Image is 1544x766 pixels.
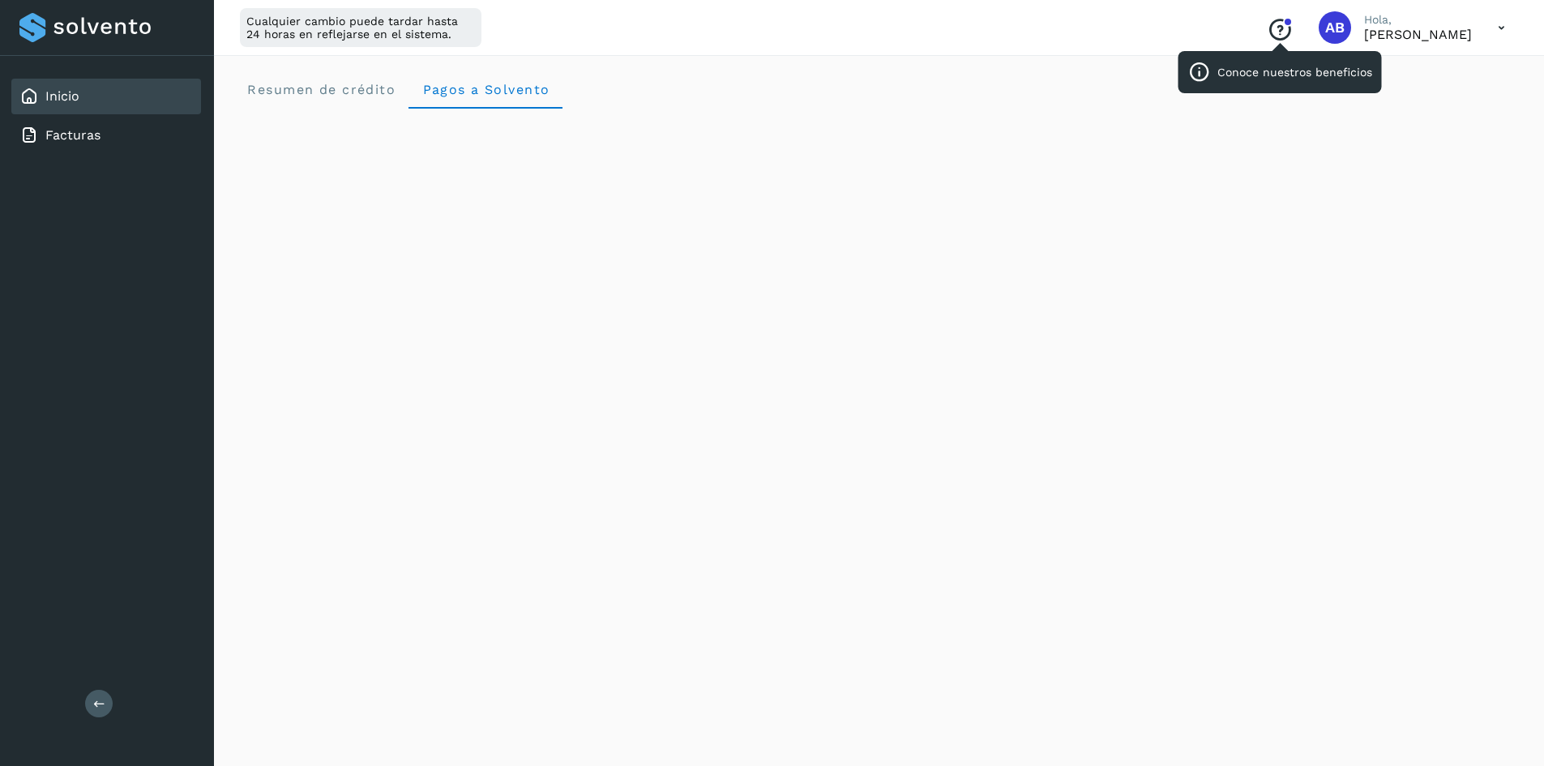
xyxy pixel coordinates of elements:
span: Resumen de crédito [246,82,396,97]
a: Inicio [45,88,79,104]
div: Inicio [11,79,201,114]
p: Hola, [1364,13,1472,27]
p: Conoce nuestros beneficios [1217,66,1372,79]
p: Ana Belén Acosta [1364,27,1472,42]
a: Facturas [45,127,101,143]
a: Conoce nuestros beneficios [1267,31,1293,44]
div: Facturas [11,118,201,153]
span: Pagos a Solvento [421,82,550,97]
div: Cualquier cambio puede tardar hasta 24 horas en reflejarse en el sistema. [240,8,481,47]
